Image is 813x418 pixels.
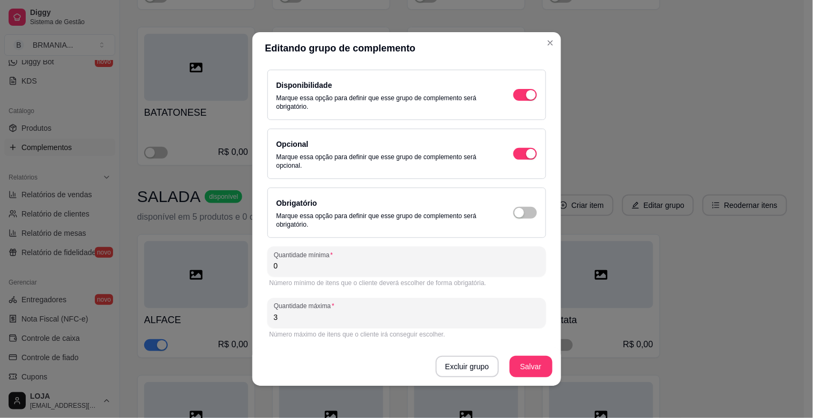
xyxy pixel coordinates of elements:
[274,250,337,259] label: Quantidade mínima
[274,260,540,271] input: Quantidade mínima
[542,34,559,51] button: Close
[274,312,540,323] input: Quantidade máxima
[277,81,332,89] label: Disponibilidade
[277,94,492,111] p: Marque essa opção para definir que esse grupo de complemento será obrigatório.
[252,32,561,64] header: Editando grupo de complemento
[277,199,317,207] label: Obrigatório
[510,356,553,377] button: Salvar
[274,302,338,311] label: Quantidade máxima
[270,279,544,287] div: Número mínimo de itens que o cliente deverá escolher de forma obrigatória.
[436,356,499,377] button: Excluir grupo
[277,212,492,229] p: Marque essa opção para definir que esse grupo de complemento será obrigatório.
[277,140,309,148] label: Opcional
[277,153,492,170] p: Marque essa opção para definir que esse grupo de complemento será opcional.
[270,330,544,339] div: Número máximo de itens que o cliente irá conseguir escolher.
